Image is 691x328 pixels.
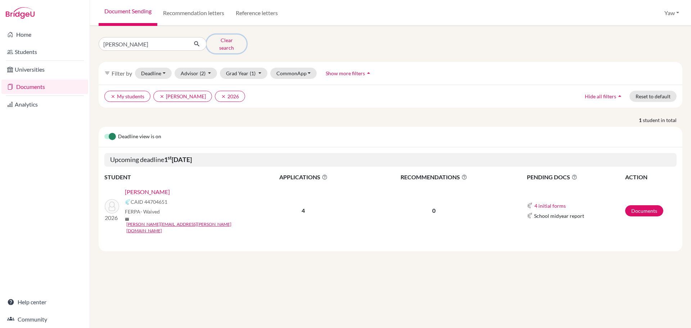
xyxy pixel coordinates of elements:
a: Students [1,45,88,59]
th: ACTION [625,172,677,182]
button: clearMy students [104,91,150,102]
button: CommonApp [270,68,317,79]
span: mail [125,217,129,221]
span: APPLICATIONS [249,173,358,181]
a: Universities [1,62,88,77]
button: Deadline [135,68,172,79]
span: (2) [200,70,206,76]
h5: Upcoming deadline [104,153,677,167]
img: Bridge-U [6,7,35,19]
span: PENDING DOCS [527,173,624,181]
button: 4 initial forms [534,202,566,210]
i: clear [221,94,226,99]
a: Help center [1,295,88,309]
p: 2026 [105,214,119,222]
span: School midyear report [534,212,584,220]
b: 4 [302,207,305,214]
span: Filter by [112,70,132,77]
img: Common App logo [527,203,533,208]
b: 1 [DATE] [164,156,192,163]
i: arrow_drop_up [365,69,372,77]
i: arrow_drop_up [616,93,623,100]
span: Hide all filters [585,93,616,99]
sup: st [168,155,172,161]
button: clear2026 [215,91,245,102]
span: Show more filters [326,70,365,76]
i: clear [110,94,116,99]
span: RECOMMENDATIONS [359,173,509,181]
span: FERPA [125,208,160,215]
i: filter_list [104,70,110,76]
span: (1) [250,70,256,76]
button: Hide all filtersarrow_drop_up [579,91,629,102]
button: Show more filtersarrow_drop_up [320,68,378,79]
span: student in total [643,116,682,124]
img: Common App logo [125,199,131,205]
span: Deadline view is on [118,132,161,141]
p: 0 [359,206,509,215]
button: Clear search [207,35,247,53]
a: [PERSON_NAME] [125,188,170,196]
img: Baffour, Alexis Aseda [105,199,119,214]
a: Home [1,27,88,42]
strong: 1 [639,116,643,124]
a: Documents [625,205,663,216]
button: Yaw [661,6,682,20]
button: Grad Year(1) [220,68,267,79]
a: Community [1,312,88,327]
a: Documents [1,80,88,94]
input: Find student by name... [99,37,188,51]
button: clear[PERSON_NAME] [153,91,212,102]
i: clear [159,94,164,99]
button: Reset to default [629,91,677,102]
img: Common App logo [527,213,533,219]
button: Advisor(2) [175,68,217,79]
a: Analytics [1,97,88,112]
a: [PERSON_NAME][EMAIL_ADDRESS][PERSON_NAME][DOMAIN_NAME] [126,221,253,234]
th: STUDENT [104,172,248,182]
span: - Waived [140,208,160,215]
span: CAID 44704651 [131,198,167,206]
